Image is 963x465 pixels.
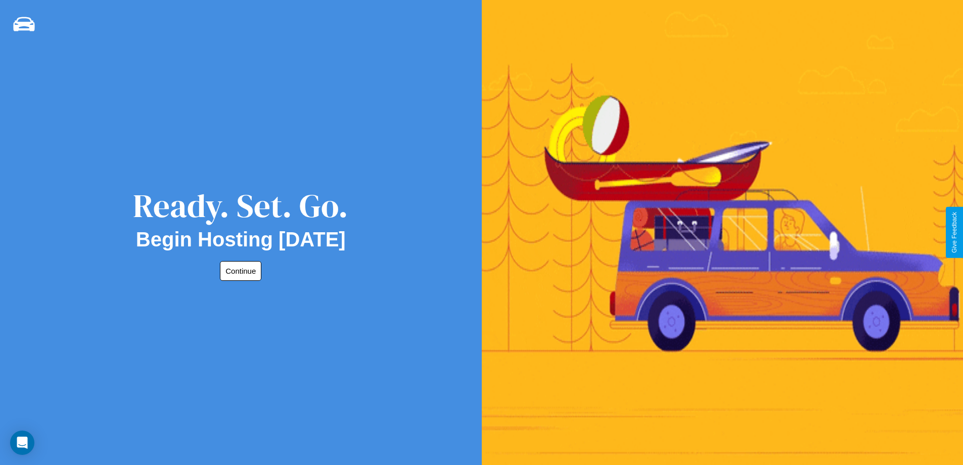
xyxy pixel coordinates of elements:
button: Continue [220,261,261,281]
div: Open Intercom Messenger [10,431,34,455]
h2: Begin Hosting [DATE] [136,228,346,251]
div: Give Feedback [951,212,958,253]
div: Ready. Set. Go. [133,183,348,228]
